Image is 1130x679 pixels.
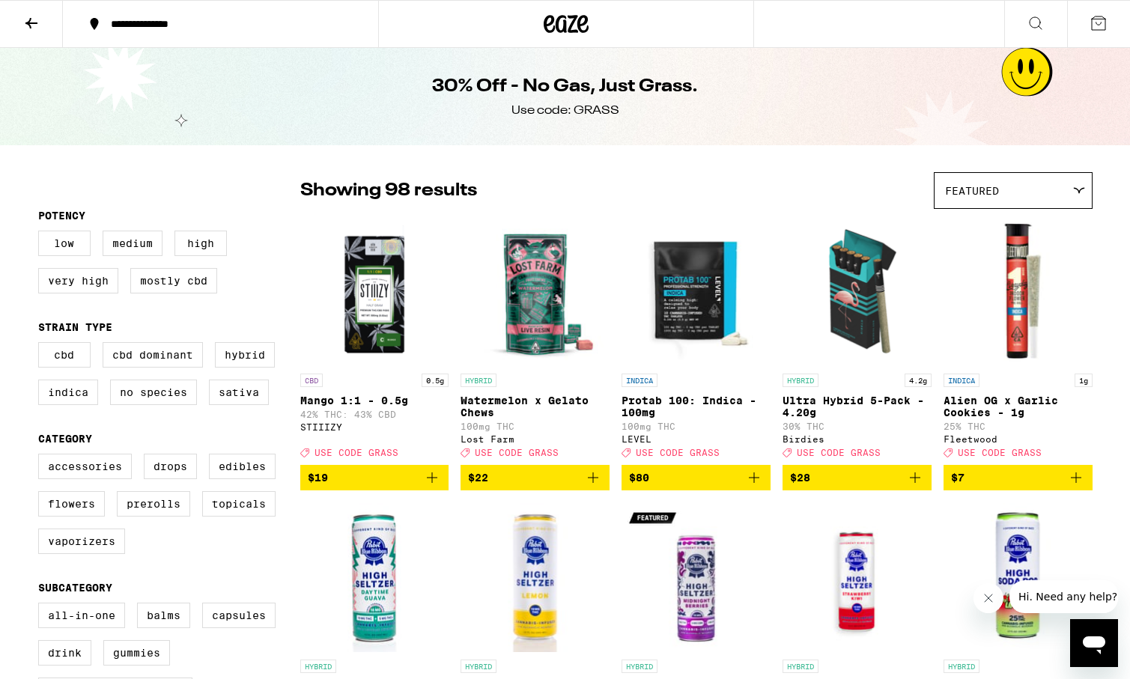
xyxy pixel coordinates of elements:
[300,216,449,465] a: Open page for Mango 1:1 - 0.5g from STIIIZY
[300,422,449,432] div: STIIIZY
[38,231,91,256] label: Low
[783,216,932,366] img: Birdies - Ultra Hybrid 5-Pack - 4.20g
[300,465,449,490] button: Add to bag
[944,374,979,387] p: INDICA
[944,421,1093,431] p: 25% THC
[461,465,610,490] button: Add to bag
[300,502,449,652] img: Pabst Labs - Daytime Guava 10:5 High Seltzer
[300,660,336,673] p: HYBRID
[622,660,657,673] p: HYBRID
[790,472,810,484] span: $28
[783,216,932,465] a: Open page for Ultra Hybrid 5-Pack - 4.20g from Birdies
[174,231,227,256] label: High
[38,342,91,368] label: CBD
[137,603,190,628] label: Balms
[461,395,610,418] p: Watermelon x Gelato Chews
[110,380,197,405] label: No Species
[1009,580,1118,613] iframe: Message from company
[905,374,932,387] p: 4.2g
[475,448,559,457] span: USE CODE GRASS
[944,660,979,673] p: HYBRID
[958,448,1042,457] span: USE CODE GRASS
[944,216,1093,366] img: Fleetwood - Alien OG x Garlic Cookies - 1g
[38,529,125,554] label: Vaporizers
[461,374,496,387] p: HYBRID
[622,434,771,444] div: LEVEL
[511,103,619,119] div: Use code: GRASS
[215,342,275,368] label: Hybrid
[461,660,496,673] p: HYBRID
[38,268,118,293] label: Very High
[636,448,720,457] span: USE CODE GRASS
[973,583,1003,613] iframe: Close message
[300,409,449,419] p: 42% THC: 43% CBD
[783,465,932,490] button: Add to bag
[130,268,217,293] label: Mostly CBD
[944,502,1093,652] img: Pabst Labs - Cherry Limeade High Soda Pop Seltzer - 25mg
[629,472,649,484] span: $80
[944,395,1093,418] p: Alien OG x Garlic Cookies - 1g
[300,374,323,387] p: CBD
[622,502,771,652] img: Pabst Labs - Midnight Berries 10:3:2 High Seltzer
[117,491,190,517] label: Prerolls
[783,434,932,444] div: Birdies
[38,433,92,445] legend: Category
[38,321,112,333] legend: Strain Type
[622,465,771,490] button: Add to bag
[944,434,1093,444] div: Fleetwood
[1070,619,1118,667] iframe: Button to launch messaging window
[622,216,771,366] img: LEVEL - Protab 100: Indica - 100mg
[1075,374,1093,387] p: 1g
[38,380,98,405] label: Indica
[783,374,818,387] p: HYBRID
[461,216,610,465] a: Open page for Watermelon x Gelato Chews from Lost Farm
[300,395,449,407] p: Mango 1:1 - 0.5g
[38,603,125,628] label: All-In-One
[461,216,610,366] img: Lost Farm - Watermelon x Gelato Chews
[202,603,276,628] label: Capsules
[315,448,398,457] span: USE CODE GRASS
[202,491,276,517] label: Topicals
[300,216,449,366] img: STIIIZY - Mango 1:1 - 0.5g
[209,454,276,479] label: Edibles
[622,395,771,418] p: Protab 100: Indica - 100mg
[38,210,85,222] legend: Potency
[944,216,1093,465] a: Open page for Alien OG x Garlic Cookies - 1g from Fleetwood
[944,465,1093,490] button: Add to bag
[461,421,610,431] p: 100mg THC
[103,342,203,368] label: CBD Dominant
[209,380,269,405] label: Sativa
[783,421,932,431] p: 30% THC
[38,491,105,517] label: Flowers
[461,502,610,652] img: Pabst Labs - Lemon High Seltzer
[783,660,818,673] p: HYBRID
[432,74,698,100] h1: 30% Off - No Gas, Just Grass.
[38,582,112,594] legend: Subcategory
[468,472,488,484] span: $22
[38,640,91,666] label: Drink
[951,472,965,484] span: $7
[144,454,197,479] label: Drops
[461,434,610,444] div: Lost Farm
[945,185,999,197] span: Featured
[103,231,162,256] label: Medium
[622,216,771,465] a: Open page for Protab 100: Indica - 100mg from LEVEL
[308,472,328,484] span: $19
[797,448,881,457] span: USE CODE GRASS
[622,374,657,387] p: INDICA
[783,395,932,418] p: Ultra Hybrid 5-Pack - 4.20g
[38,454,132,479] label: Accessories
[103,640,170,666] label: Gummies
[422,374,449,387] p: 0.5g
[300,178,477,204] p: Showing 98 results
[783,502,932,652] img: Pabst Labs - Strawberry Kiwi High Seltzer
[622,421,771,431] p: 100mg THC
